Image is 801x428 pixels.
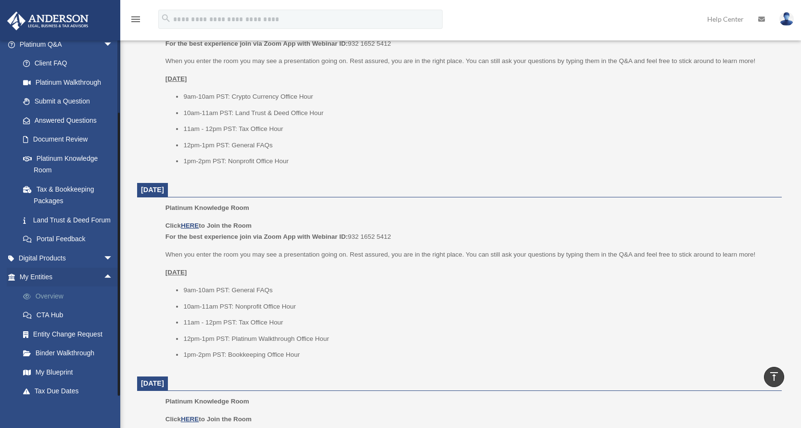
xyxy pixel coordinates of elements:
[13,306,127,325] a: CTA Hub
[165,398,249,405] span: Platinum Knowledge Room
[165,220,775,243] p: 932 1652 5412
[181,222,199,229] a: HERE
[181,415,199,423] a: HERE
[183,123,775,135] li: 11am - 12pm PST: Tax Office Hour
[141,379,164,387] span: [DATE]
[165,40,348,47] b: For the best experience join via Zoom App with Webinar ID:
[103,248,123,268] span: arrow_drop_down
[13,344,127,363] a: Binder Walkthrough
[13,363,127,382] a: My Blueprint
[183,107,775,119] li: 10am-11am PST: Land Trust & Deed Office Hour
[13,92,127,111] a: Submit a Question
[7,268,127,287] a: My Entitiesarrow_drop_up
[13,286,127,306] a: Overview
[13,130,127,149] a: Document Review
[13,210,127,230] a: Land Trust & Deed Forum
[165,204,249,211] span: Platinum Knowledge Room
[4,12,91,30] img: Anderson Advisors Platinum Portal
[161,13,171,24] i: search
[768,371,780,382] i: vertical_align_top
[183,333,775,345] li: 12pm-1pm PST: Platinum Walkthrough Office Hour
[103,268,123,287] span: arrow_drop_up
[165,269,187,276] u: [DATE]
[13,111,127,130] a: Answered Questions
[13,54,127,73] a: Client FAQ
[13,324,127,344] a: Entity Change Request
[183,317,775,328] li: 11am - 12pm PST: Tax Office Hour
[165,233,348,240] b: For the best experience join via Zoom App with Webinar ID:
[103,35,123,54] span: arrow_drop_down
[165,222,252,229] b: Click to Join the Room
[165,249,775,260] p: When you enter the room you may see a presentation going on. Rest assured, you are in the right p...
[13,180,127,210] a: Tax & Bookkeeping Packages
[183,91,775,103] li: 9am-10am PST: Crypto Currency Office Hour
[13,149,123,180] a: Platinum Knowledge Room
[165,75,187,82] u: [DATE]
[165,55,775,67] p: When you enter the room you may see a presentation going on. Rest assured, you are in the right p...
[7,35,127,54] a: Platinum Q&Aarrow_drop_down
[183,285,775,296] li: 9am-10am PST: General FAQs
[130,17,141,25] a: menu
[764,367,784,387] a: vertical_align_top
[183,156,775,167] li: 1pm-2pm PST: Nonprofit Office Hour
[13,382,127,401] a: Tax Due Dates
[130,13,141,25] i: menu
[183,140,775,151] li: 12pm-1pm PST: General FAQs
[165,415,252,423] b: Click to Join the Room
[183,349,775,361] li: 1pm-2pm PST: Bookkeeping Office Hour
[141,186,164,194] span: [DATE]
[779,12,794,26] img: User Pic
[13,73,127,92] a: Platinum Walkthrough
[7,248,127,268] a: Digital Productsarrow_drop_down
[13,230,127,249] a: Portal Feedback
[183,301,775,312] li: 10am-11am PST: Nonprofit Office Hour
